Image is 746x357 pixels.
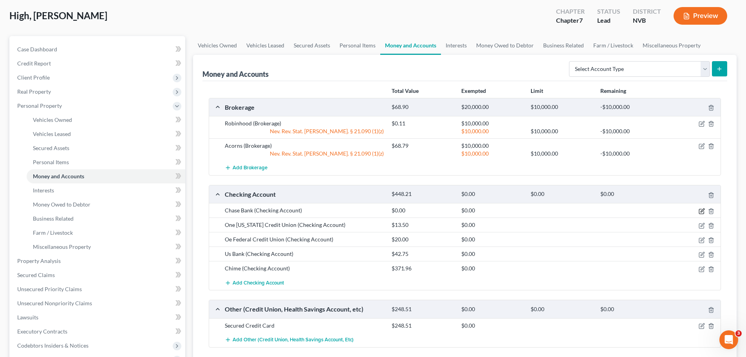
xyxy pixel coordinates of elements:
div: $10,000.00 [457,120,527,127]
div: $0.00 [388,207,457,214]
div: $0.00 [457,207,527,214]
a: Case Dashboard [11,42,185,56]
div: Chime (Checking Account) [221,265,388,272]
a: Miscellaneous Property [27,240,185,254]
strong: Exempted [461,87,486,94]
span: Unsecured Nonpriority Claims [17,300,92,306]
div: $10,000.00 [527,127,596,135]
div: -$10,000.00 [596,150,666,158]
a: Money Owed to Debtor [27,198,185,212]
a: Farm / Livestock [27,226,185,240]
div: Robinhood (Brokerage) [221,120,388,127]
div: Brokerage [221,103,388,111]
a: Executory Contracts [11,324,185,339]
span: Business Related [33,215,74,222]
span: Secured Assets [33,145,69,151]
div: $42.75 [388,250,457,258]
span: High, [PERSON_NAME] [9,10,107,21]
span: Vehicles Owned [33,116,72,123]
div: Us Bank (Checking Account) [221,250,388,258]
a: Interests [27,183,185,198]
a: Personal Items [27,155,185,169]
div: Checking Account [221,190,388,198]
a: Vehicles Owned [193,36,242,55]
div: Nev. Rev. Stat. [PERSON_NAME]. § 21.090 (1)(z) [221,127,388,135]
div: Status [597,7,620,16]
span: Unsecured Priority Claims [17,286,82,292]
div: $248.51 [388,322,457,330]
span: 3 [735,330,742,337]
div: $10,000.00 [457,127,527,135]
span: Miscellaneous Property [33,243,91,250]
a: Credit Report [11,56,185,71]
span: Credit Report [17,60,51,67]
div: Other (Credit Union, Health Savings Account, etc) [221,305,388,313]
div: Chapter [556,7,585,16]
div: Nev. Rev. Stat. [PERSON_NAME]. § 21.090 (1)(z) [221,150,388,158]
a: Lawsuits [11,310,185,324]
div: Secured Credit Card [221,322,388,330]
a: Property Analysis [11,254,185,268]
div: $13.50 [388,221,457,229]
span: Secured Claims [17,272,55,278]
div: Lead [597,16,620,25]
div: $0.00 [527,190,596,198]
span: Personal Items [33,159,69,165]
div: -$10,000.00 [596,127,666,135]
a: Business Related [538,36,589,55]
div: Chase Bank (Checking Account) [221,207,388,214]
button: Add Brokerage [225,161,267,175]
div: $68.90 [388,103,457,111]
span: Case Dashboard [17,46,57,53]
div: One [US_STATE] Credit Union (Checking Account) [221,221,388,229]
div: Acorns (Brokerage) [221,142,388,150]
span: Interests [33,187,54,194]
a: Personal Items [335,36,380,55]
div: $0.00 [457,322,527,330]
div: $371.96 [388,265,457,272]
span: 7 [579,16,583,24]
a: Farm / Livestock [589,36,638,55]
strong: Limit [531,87,543,94]
a: Vehicles Owned [27,113,185,127]
div: $0.00 [596,190,666,198]
a: Vehicles Leased [27,127,185,141]
div: $0.00 [457,236,527,243]
div: NVB [633,16,661,25]
span: Executory Contracts [17,328,67,335]
div: $20,000.00 [457,103,527,111]
span: Property Analysis [17,257,61,264]
div: Chapter [556,16,585,25]
div: $448.21 [388,190,457,198]
a: Secured Claims [11,268,185,282]
div: Oe Federal Credit Union (Checking Account) [221,236,388,243]
span: Codebtors Insiders & Notices [17,342,89,349]
div: -$10,000.00 [596,103,666,111]
button: Preview [674,7,727,25]
div: Money and Accounts [202,69,269,79]
a: Money and Accounts [380,36,441,55]
strong: Total Value [392,87,419,94]
div: $10,000.00 [457,150,527,158]
a: Money Owed to Debtor [471,36,538,55]
div: $0.00 [457,306,527,313]
div: $0.00 [457,221,527,229]
button: Add Other (Credit Union, Health Savings Account, etc) [225,333,354,347]
div: $10,000.00 [457,142,527,150]
div: District [633,7,661,16]
div: $0.00 [457,250,527,258]
a: Business Related [27,212,185,226]
strong: Remaining [600,87,626,94]
div: $0.00 [457,190,527,198]
a: Money and Accounts [27,169,185,183]
a: Vehicles Leased [242,36,289,55]
div: $0.00 [596,306,666,313]
div: $10,000.00 [527,150,596,158]
a: Secured Assets [27,141,185,155]
a: Interests [441,36,471,55]
span: Personal Property [17,102,62,109]
span: Real Property [17,88,51,95]
span: Add Checking Account [233,280,284,286]
a: Secured Assets [289,36,335,55]
span: Vehicles Leased [33,130,71,137]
